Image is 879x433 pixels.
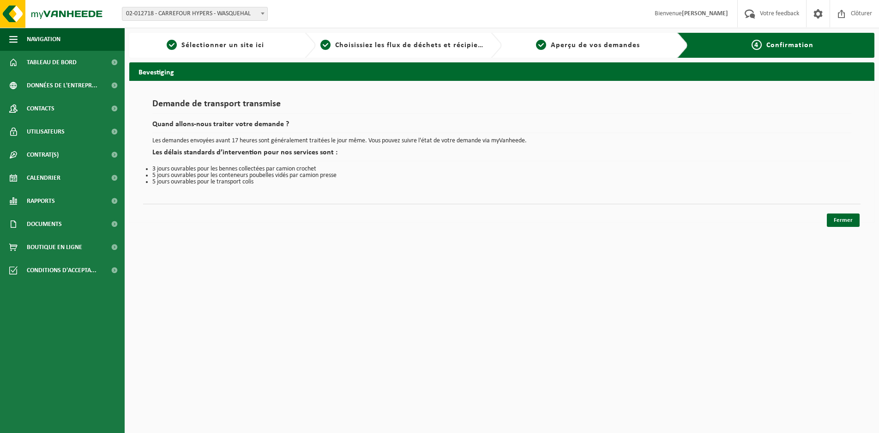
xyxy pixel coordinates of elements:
a: 2Choisissiez les flux de déchets et récipients [320,40,484,51]
h1: Demande de transport transmise [152,99,851,114]
span: Calendrier [27,166,60,189]
span: Rapports [27,189,55,213]
h2: Les délais standards d’intervention pour nos services sont : [152,149,851,161]
li: 5 jours ouvrables pour le transport colis [152,179,851,185]
span: Navigation [27,28,60,51]
span: Tableau de bord [27,51,77,74]
span: 02-012718 - CARREFOUR HYPERS - WASQUEHAL [122,7,268,21]
span: 4 [752,40,762,50]
h2: Quand allons-nous traiter votre demande ? [152,121,851,133]
span: 2 [320,40,331,50]
li: 3 jours ouvrables pour les bennes collectées par camion crochet [152,166,851,172]
span: Données de l'entrepr... [27,74,97,97]
span: Confirmation [766,42,813,49]
span: Aperçu de vos demandes [551,42,640,49]
span: Utilisateurs [27,120,65,143]
span: Contacts [27,97,54,120]
span: 1 [167,40,177,50]
a: 1Sélectionner un site ici [134,40,297,51]
span: 3 [536,40,546,50]
span: Choisissiez les flux de déchets et récipients [335,42,489,49]
span: Documents [27,213,62,236]
li: 5 jours ouvrables pour les conteneurs poubelles vidés par camion presse [152,172,851,179]
span: Conditions d'accepta... [27,259,96,282]
span: Contrat(s) [27,143,59,166]
p: Les demandes envoyées avant 17 heures sont généralement traitées le jour même. Vous pouvez suivre... [152,138,851,144]
strong: [PERSON_NAME] [682,10,728,17]
h2: Bevestiging [129,62,874,80]
span: 02-012718 - CARREFOUR HYPERS - WASQUEHAL [122,7,267,20]
a: 3Aperçu de vos demandes [506,40,670,51]
span: Sélectionner un site ici [181,42,264,49]
a: Fermer [827,213,860,227]
span: Boutique en ligne [27,236,82,259]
